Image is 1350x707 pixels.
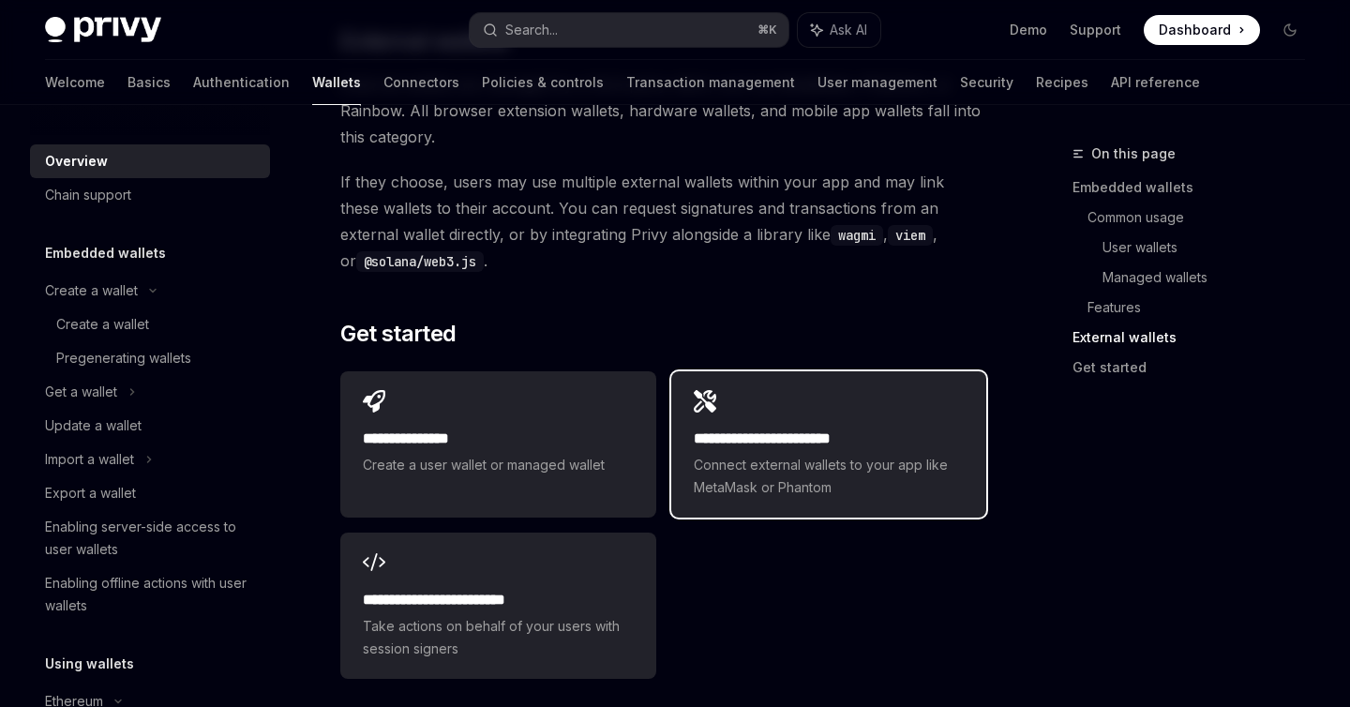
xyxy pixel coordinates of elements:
a: Features [1087,293,1320,323]
span: Ask AI [830,21,867,39]
div: Update a wallet [45,414,142,437]
div: Get a wallet [45,381,117,403]
a: Recipes [1036,60,1088,105]
a: Update a wallet [30,409,270,443]
h5: Using wallets [45,653,134,675]
a: Support [1070,21,1121,39]
a: Get started [1072,353,1320,383]
span: Take actions on behalf of your users with session signers [363,615,633,660]
a: Authentication [193,60,290,105]
div: Import a wallet [45,448,134,471]
div: Chain support [45,184,131,206]
div: Search... [505,19,558,41]
a: Managed wallets [1102,263,1320,293]
code: @solana/web3.js [356,251,484,272]
a: Common usage [1087,203,1320,233]
span: Connect external wallets to your app like MetaMask or Phantom [694,454,964,499]
a: Export a wallet [30,476,270,510]
img: dark logo [45,17,161,43]
div: Pregenerating wallets [56,347,191,369]
a: Policies & controls [482,60,604,105]
button: Search...⌘K [470,13,787,47]
a: Overview [30,144,270,178]
span: On this page [1091,143,1176,165]
div: Overview [45,150,108,173]
a: API reference [1111,60,1200,105]
a: Wallets [312,60,361,105]
span: External wallets are managed by a third-party client, such as MetaMask, Phantom, or Rainbow. All ... [340,71,986,150]
a: Pregenerating wallets [30,341,270,375]
a: External wallets [1072,323,1320,353]
a: Demo [1010,21,1047,39]
span: ⌘ K [757,23,777,38]
h5: Embedded wallets [45,242,166,264]
span: Create a user wallet or managed wallet [363,454,633,476]
a: User management [817,60,937,105]
span: Dashboard [1159,21,1231,39]
a: Embedded wallets [1072,173,1320,203]
a: Enabling server-side access to user wallets [30,510,270,566]
a: Transaction management [626,60,795,105]
a: User wallets [1102,233,1320,263]
div: Enabling server-side access to user wallets [45,516,259,561]
div: Create a wallet [56,313,149,336]
a: Enabling offline actions with user wallets [30,566,270,623]
button: Ask AI [798,13,880,47]
a: Basics [127,60,171,105]
span: Get started [340,319,456,349]
code: wagmi [831,225,883,246]
code: viem [888,225,933,246]
div: Export a wallet [45,482,136,504]
span: If they choose, users may use multiple external wallets within your app and may link these wallet... [340,169,986,274]
button: Toggle dark mode [1275,15,1305,45]
a: Create a wallet [30,308,270,341]
a: Dashboard [1144,15,1260,45]
a: Security [960,60,1013,105]
div: Enabling offline actions with user wallets [45,572,259,617]
div: Create a wallet [45,279,138,302]
a: Connectors [383,60,459,105]
a: Chain support [30,178,270,212]
a: Welcome [45,60,105,105]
